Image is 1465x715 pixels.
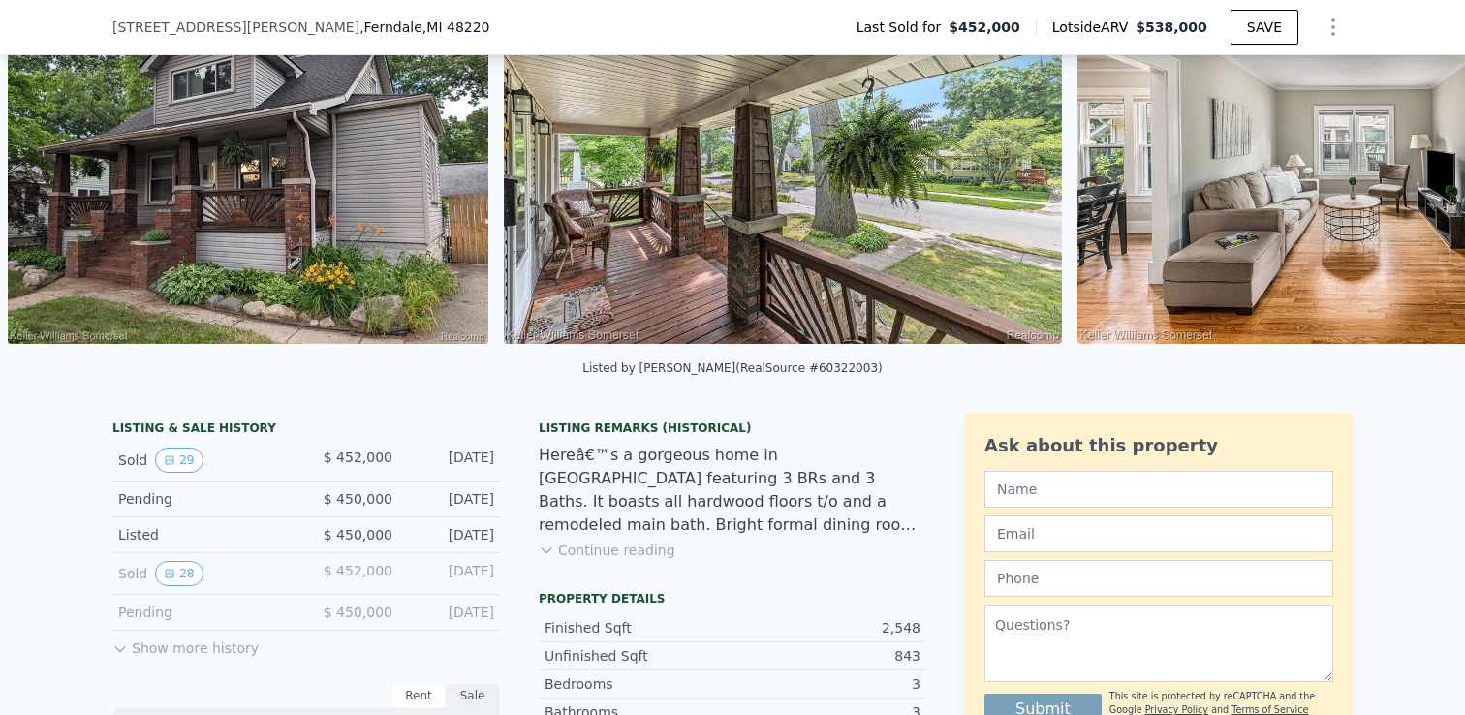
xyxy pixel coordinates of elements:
[324,527,392,543] span: $ 450,000
[408,448,494,473] div: [DATE]
[984,560,1333,597] input: Phone
[539,541,675,560] button: Continue reading
[408,525,494,544] div: [DATE]
[112,420,500,440] div: LISTING & SALE HISTORY
[732,646,920,666] div: 843
[408,561,494,586] div: [DATE]
[949,17,1020,37] span: $452,000
[984,432,1333,459] div: Ask about this property
[539,420,926,436] div: Listing Remarks (Historical)
[324,563,392,578] span: $ 452,000
[984,515,1333,552] input: Email
[984,471,1333,508] input: Name
[324,605,392,620] span: $ 450,000
[112,631,259,658] button: Show more history
[539,591,926,606] div: Property details
[1136,19,1207,35] span: $538,000
[324,491,392,507] span: $ 450,000
[118,489,291,509] div: Pending
[391,683,446,708] div: Rent
[582,361,882,375] div: Listed by [PERSON_NAME] (RealSource #60322003)
[732,674,920,694] div: 3
[118,448,291,473] div: Sold
[1052,17,1136,37] span: Lotside ARV
[539,444,926,537] div: Hereâ€™s a gorgeous home in [GEOGRAPHIC_DATA] featuring 3 BRs and 3 Baths. It boasts all hardwood...
[857,17,950,37] span: Last Sold for
[118,525,291,544] div: Listed
[732,618,920,637] div: 2,548
[155,561,203,586] button: View historical data
[324,450,392,465] span: $ 452,000
[1231,10,1298,45] button: SAVE
[1231,704,1308,715] a: Terms of Service
[155,448,203,473] button: View historical data
[446,683,500,708] div: Sale
[1314,8,1353,47] button: Show Options
[1145,704,1208,715] a: Privacy Policy
[359,17,489,37] span: , Ferndale
[545,674,732,694] div: Bedrooms
[408,489,494,509] div: [DATE]
[408,603,494,622] div: [DATE]
[118,561,291,586] div: Sold
[422,19,490,35] span: , MI 48220
[112,17,359,37] span: [STREET_ADDRESS][PERSON_NAME]
[118,603,291,622] div: Pending
[545,618,732,637] div: Finished Sqft
[545,646,732,666] div: Unfinished Sqft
